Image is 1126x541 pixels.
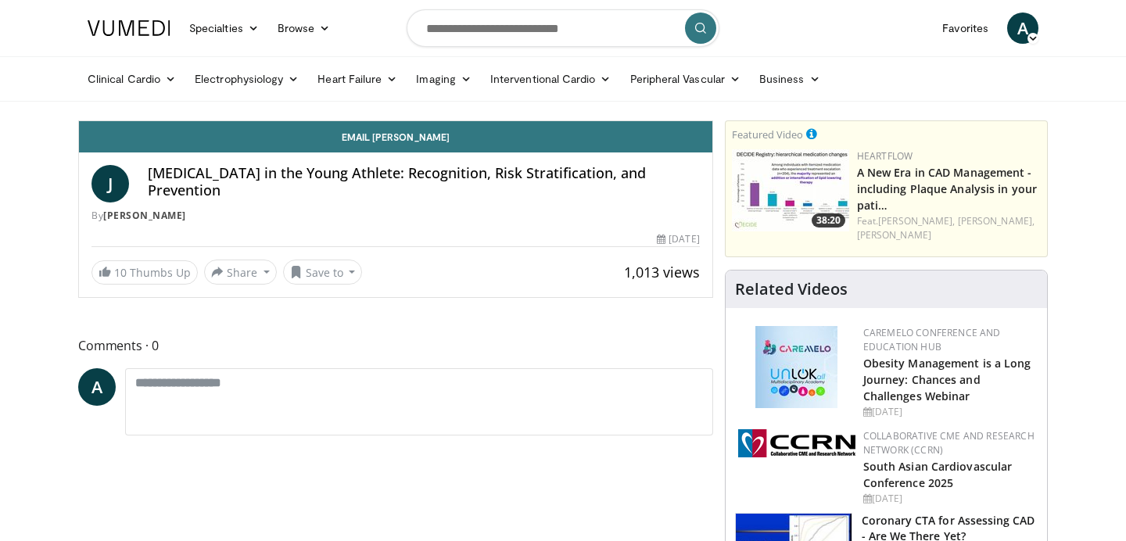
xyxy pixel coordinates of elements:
h4: [MEDICAL_DATA] in the Young Athlete: Recognition, Risk Stratification, and Prevention [148,165,700,199]
a: Browse [268,13,340,44]
img: 738d0e2d-290f-4d89-8861-908fb8b721dc.150x105_q85_crop-smart_upscale.jpg [732,149,849,231]
a: Electrophysiology [185,63,308,95]
a: 38:20 [732,149,849,231]
img: 45df64a9-a6de-482c-8a90-ada250f7980c.png.150x105_q85_autocrop_double_scale_upscale_version-0.2.jpg [755,326,837,408]
img: a04ee3ba-8487-4636-b0fb-5e8d268f3737.png.150x105_q85_autocrop_double_scale_upscale_version-0.2.png [738,429,855,457]
input: Search topics, interventions [407,9,719,47]
a: Specialties [180,13,268,44]
span: Comments 0 [78,335,713,356]
a: Heartflow [857,149,913,163]
div: [DATE] [863,492,1035,506]
span: 38:20 [812,213,845,228]
a: J [91,165,129,202]
a: Favorites [933,13,998,44]
h4: Related Videos [735,280,848,299]
a: Collaborative CME and Research Network (CCRN) [863,429,1035,457]
a: [PERSON_NAME] [857,228,931,242]
div: [DATE] [657,232,699,246]
a: [PERSON_NAME] [103,209,186,222]
span: 1,013 views [624,263,700,281]
div: By [91,209,700,223]
a: Business [750,63,830,95]
a: Imaging [407,63,481,95]
a: CaReMeLO Conference and Education Hub [863,326,1001,353]
small: Featured Video [732,127,803,142]
button: Share [204,260,277,285]
a: 10 Thumbs Up [91,260,198,285]
a: South Asian Cardiovascular Conference 2025 [863,459,1013,490]
a: Email [PERSON_NAME] [79,121,712,152]
a: A New Era in CAD Management - including Plaque Analysis in your pati… [857,165,1037,213]
a: A [78,368,116,406]
a: Heart Failure [308,63,407,95]
a: [PERSON_NAME], [878,214,955,228]
a: Clinical Cardio [78,63,185,95]
div: [DATE] [863,405,1035,419]
img: VuMedi Logo [88,20,170,36]
a: A [1007,13,1038,44]
span: 10 [114,265,127,280]
div: Feat. [857,214,1041,242]
a: [PERSON_NAME], [958,214,1035,228]
a: Obesity Management is a Long Journey: Chances and Challenges Webinar [863,356,1031,403]
a: Interventional Cardio [481,63,621,95]
a: Peripheral Vascular [621,63,750,95]
button: Save to [283,260,363,285]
